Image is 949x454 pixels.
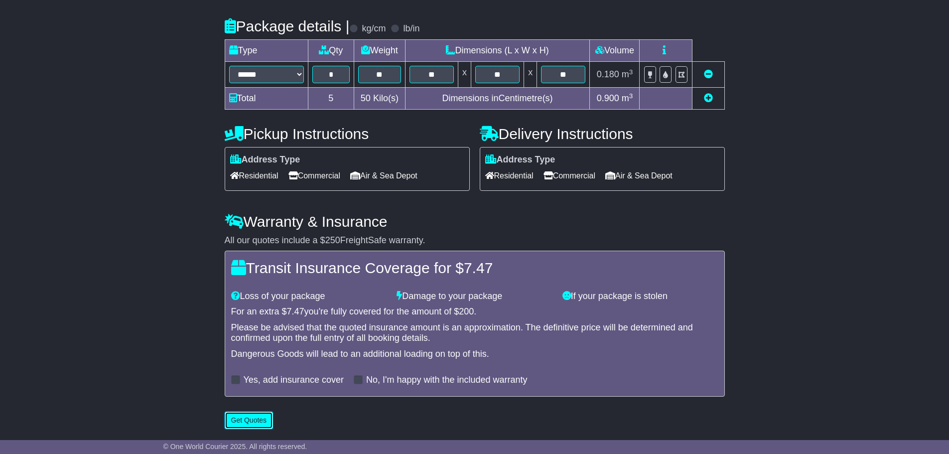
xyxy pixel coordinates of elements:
div: For an extra $ you're fully covered for the amount of $ . [231,306,718,317]
td: Kilo(s) [354,88,406,110]
h4: Transit Insurance Coverage for $ [231,260,718,276]
label: Address Type [485,154,555,165]
span: © One World Courier 2025. All rights reserved. [163,443,307,451]
h4: Pickup Instructions [225,126,470,142]
span: 200 [459,306,474,316]
span: Commercial [288,168,340,183]
label: lb/in [403,23,419,34]
div: Damage to your package [392,291,557,302]
a: Remove this item [704,69,713,79]
label: kg/cm [362,23,386,34]
button: Get Quotes [225,412,273,429]
span: 50 [361,93,371,103]
div: All our quotes include a $ FreightSafe warranty. [225,235,725,246]
span: m [622,93,633,103]
td: x [458,62,471,88]
td: 5 [308,88,354,110]
h4: Package details | [225,18,350,34]
a: Add new item [704,93,713,103]
td: Weight [354,40,406,62]
sup: 3 [629,92,633,100]
td: Dimensions in Centimetre(s) [405,88,590,110]
span: 0.900 [597,93,619,103]
span: 7.47 [464,260,493,276]
h4: Warranty & Insurance [225,213,725,230]
td: Dimensions (L x W x H) [405,40,590,62]
span: Air & Sea Depot [605,168,673,183]
label: Yes, add insurance cover [244,375,344,386]
sup: 3 [629,68,633,76]
td: Type [225,40,308,62]
span: 0.180 [597,69,619,79]
div: Loss of your package [226,291,392,302]
h4: Delivery Instructions [480,126,725,142]
span: Residential [230,168,278,183]
label: No, I'm happy with the included warranty [366,375,528,386]
span: Commercial [543,168,595,183]
span: Residential [485,168,534,183]
td: Volume [590,40,640,62]
td: x [524,62,537,88]
td: Qty [308,40,354,62]
td: Total [225,88,308,110]
span: 7.47 [287,306,304,316]
div: If your package is stolen [557,291,723,302]
label: Address Type [230,154,300,165]
div: Please be advised that the quoted insurance amount is an approximation. The definitive price will... [231,322,718,344]
span: 250 [325,235,340,245]
span: m [622,69,633,79]
div: Dangerous Goods will lead to an additional loading on top of this. [231,349,718,360]
span: Air & Sea Depot [350,168,417,183]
